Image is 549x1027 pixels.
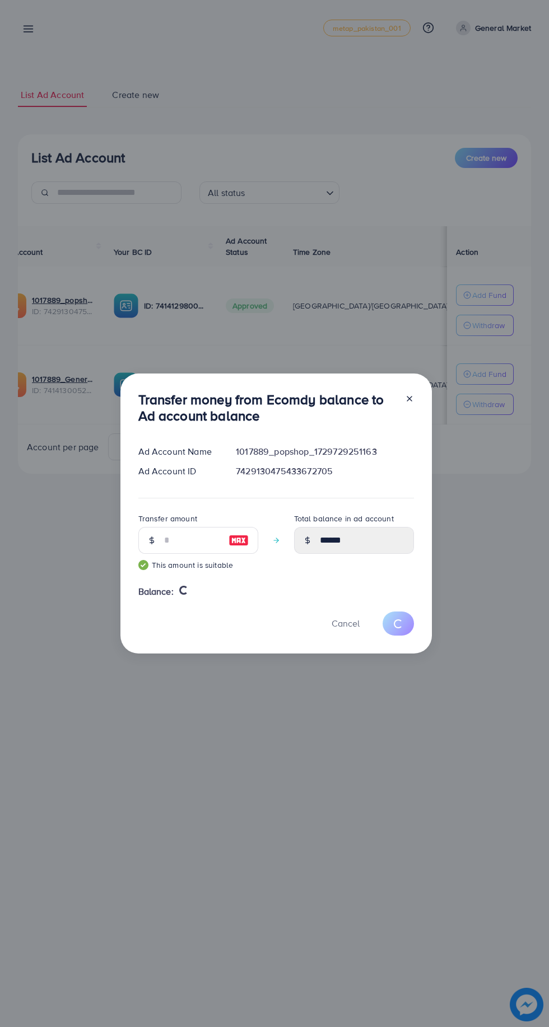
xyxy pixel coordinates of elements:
span: Cancel [332,617,360,629]
label: Total balance in ad account [294,513,394,524]
div: Ad Account Name [129,445,227,458]
div: Ad Account ID [129,465,227,478]
div: 7429130475433672705 [227,465,422,478]
h3: Transfer money from Ecomdy balance to Ad account balance [138,391,396,424]
button: Cancel [318,611,374,636]
img: image [229,534,249,547]
img: guide [138,560,148,570]
span: Balance: [138,585,174,598]
div: 1017889_popshop_1729729251163 [227,445,422,458]
label: Transfer amount [138,513,197,524]
small: This amount is suitable [138,559,258,571]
